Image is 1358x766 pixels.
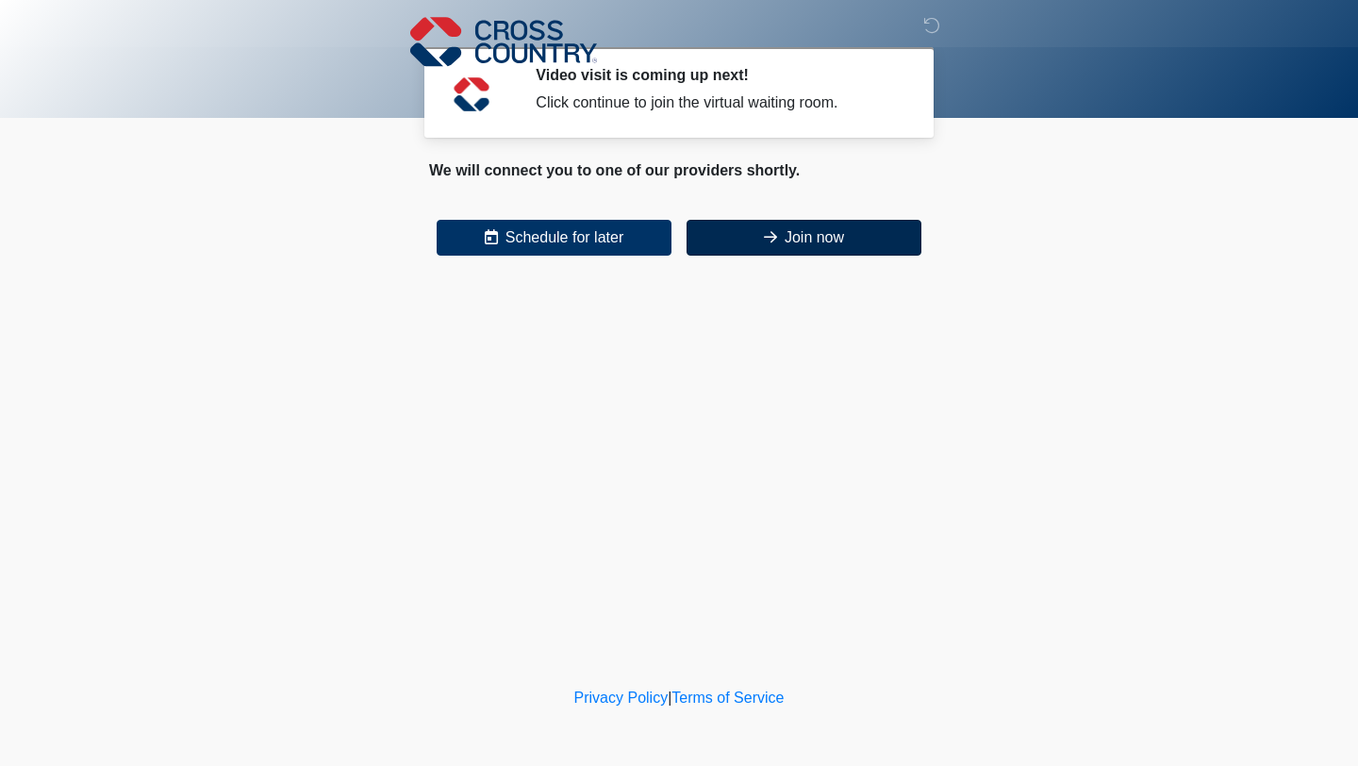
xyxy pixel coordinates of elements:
img: Cross Country Logo [410,14,597,69]
a: Privacy Policy [574,690,669,706]
div: We will connect you to one of our providers shortly. [429,159,929,182]
img: Agent Avatar [443,66,500,123]
div: Click continue to join the virtual waiting room. [536,92,901,114]
a: | [668,690,671,706]
a: Terms of Service [671,690,784,706]
button: Join now [687,220,921,256]
button: Schedule for later [437,220,671,256]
